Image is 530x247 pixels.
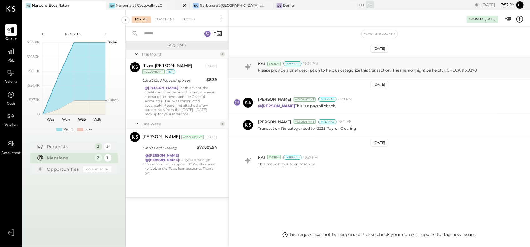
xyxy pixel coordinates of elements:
[258,103,295,108] strong: @[PERSON_NAME]
[27,40,40,44] text: $135.9K
[29,69,40,73] text: $81.5K
[83,166,111,172] div: Coming Soon
[303,155,318,160] span: 10:57 PM
[142,69,165,74] div: Accountant
[181,135,204,139] div: Accountant
[78,117,86,122] text: W35
[5,37,17,42] span: Queue
[485,17,495,21] div: [DATE]
[27,54,40,59] text: $108.7K
[141,52,219,57] div: This Month
[108,98,118,102] text: Labor
[4,80,17,85] span: Balance
[47,117,54,122] text: W33
[132,16,151,23] div: For Me
[0,24,22,42] a: Queue
[116,3,162,8] div: Narbona at Cocowalk LLC
[267,155,281,159] div: System
[84,127,92,132] div: Loss
[26,3,31,8] div: NB
[141,121,219,127] div: Last Week
[283,61,302,66] div: Internal
[267,62,281,66] div: System
[258,97,291,102] span: [PERSON_NAME]
[371,81,388,88] div: [DATE]
[303,61,318,66] span: 10:54 PM
[145,86,217,116] div: For this client, the credit card fees recorded in previous years appear to be lower, and the Char...
[152,16,177,23] div: For Client
[258,103,336,108] p: This is a payroll check.
[2,150,21,156] span: Accountant
[93,117,101,122] text: W36
[0,89,22,107] a: Cash
[283,3,294,8] div: Demo
[258,61,265,66] span: KAI
[28,83,40,88] text: $54.4K
[509,3,515,7] span: pm
[283,155,302,160] div: Internal
[7,101,15,107] span: Cash
[109,3,115,8] div: Na
[0,67,22,85] a: Balance
[338,119,353,124] span: 10:41 AM
[142,145,195,151] div: Credit Card Clearing
[258,161,315,167] p: This request has been resolved
[63,127,73,132] div: Profit
[47,166,80,172] div: Opportunities
[205,64,217,69] div: [DATE]
[294,119,316,124] div: Accountant
[32,3,69,8] div: Narbona Boca Ratōn
[496,2,508,8] span: 3 : 52
[108,40,118,44] text: Sales
[95,154,102,162] div: 2
[95,143,102,150] div: 2
[371,45,388,53] div: [DATE]
[258,155,265,160] span: KAI
[371,139,388,147] div: [DATE]
[145,86,178,90] strong: @[PERSON_NAME]
[258,126,356,131] p: Transaction Re-categorized to: 2235 Payroll Clearing
[0,138,22,156] a: Accountant
[179,16,198,23] div: Closed
[258,68,477,73] p: Please provide a brief description to help us categorize this transaction. The memo might be help...
[193,3,199,8] div: Na
[366,1,374,8] div: + 0
[469,17,483,21] div: Closed
[4,123,18,129] span: Vendors
[277,3,282,8] div: De
[104,143,111,150] div: 3
[145,153,179,158] strong: @[PERSON_NAME]
[129,43,225,48] div: Requests
[258,119,291,124] span: [PERSON_NAME]
[473,2,480,8] div: copy link
[166,69,175,74] div: int
[29,98,40,102] text: $27.2K
[516,1,524,9] button: Li
[197,144,217,150] div: $77,007.94
[47,155,92,161] div: Mentions
[47,144,92,150] div: Requests
[220,121,225,126] div: 1
[145,153,217,175] div: Can you please get this reconciliation updated? We also need to look at the Toast loan accounts. ...
[37,112,40,116] text: 0
[142,63,192,69] div: Riken [PERSON_NAME]
[0,110,22,129] a: Vendors
[62,117,70,122] text: W34
[104,154,111,162] div: 1
[481,2,515,8] div: [DATE]
[338,97,352,102] span: 8:29 PM
[200,3,264,8] div: Narbona at [GEOGRAPHIC_DATA] LLC
[294,97,316,102] div: Accountant
[142,134,180,140] div: [PERSON_NAME]
[142,77,205,83] div: Credit Card Processing Fees
[220,52,225,57] div: 1
[318,119,337,124] div: Internal
[362,30,398,38] button: Flag as Blocker
[145,158,179,162] strong: @[PERSON_NAME]
[47,31,101,37] div: P09 2025
[0,46,22,64] a: P&L
[206,77,217,83] div: $8.39
[205,135,217,140] div: [DATE]
[318,97,337,102] div: Internal
[7,58,15,64] span: P&L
